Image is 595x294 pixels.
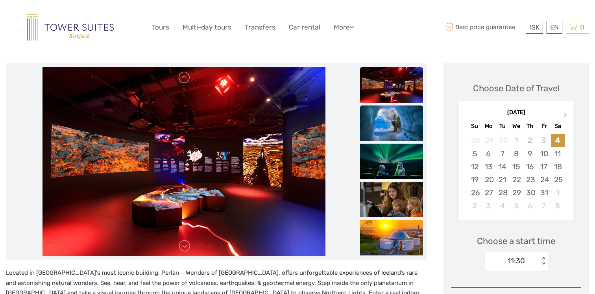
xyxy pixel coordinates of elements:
div: month 2025-10 [462,134,571,212]
div: Choose Date of Travel [473,82,560,94]
div: Choose Sunday, October 26th, 2025 [468,186,482,199]
div: Not available Thursday, October 2nd, 2025 [523,134,537,147]
button: Next Month [560,111,573,123]
img: 51d92a70bcab4327926f61e8f7824b71_main_slider.jpeg [42,67,325,256]
img: 51d92a70bcab4327926f61e8f7824b71_slider_thumbnail.jpeg [360,67,423,103]
div: Th [523,121,537,131]
div: Fr [537,121,551,131]
a: More [334,22,354,33]
div: We [509,121,523,131]
div: Choose Saturday, October 25th, 2025 [551,173,565,186]
p: We're away right now. Please check back later! [11,14,89,20]
div: Choose Saturday, October 18th, 2025 [551,160,565,173]
div: Choose Thursday, November 6th, 2025 [523,199,537,212]
img: a9e0ff9320404d038d2ae82f05bb2fb2_slider_thumbnail.jpeg [360,105,423,141]
div: Choose Monday, October 20th, 2025 [482,173,495,186]
div: Not available Sunday, September 28th, 2025 [468,134,482,147]
img: 23e2da6b665c4b09b1a35bec2c7a78d6_slider_thumbnail.jpeg [360,182,423,217]
span: ISK [529,23,540,31]
div: Su [468,121,482,131]
div: Choose Monday, October 6th, 2025 [482,147,495,160]
img: 11f4c21ba9b74905a6677c27c5a05d3e_slider_thumbnail.jpeg [360,144,423,179]
div: Choose Monday, October 27th, 2025 [482,186,495,199]
div: Choose Sunday, November 2nd, 2025 [468,199,482,212]
div: Choose Thursday, October 9th, 2025 [523,147,537,160]
a: Tours [152,22,169,33]
div: Choose Thursday, October 23rd, 2025 [523,173,537,186]
div: Choose Friday, October 10th, 2025 [537,147,551,160]
a: Multi-day tours [183,22,231,33]
div: Choose Thursday, October 16th, 2025 [523,160,537,173]
div: Choose Wednesday, November 5th, 2025 [509,199,523,212]
div: Choose Sunday, October 12th, 2025 [468,160,482,173]
div: < > [540,257,547,265]
div: Choose Friday, October 31st, 2025 [537,186,551,199]
div: Choose Tuesday, October 28th, 2025 [495,186,509,199]
div: Choose Monday, November 3rd, 2025 [482,199,495,212]
span: Choose a start time [477,235,555,247]
div: Choose Tuesday, October 7th, 2025 [495,147,509,160]
div: Choose Monday, October 13th, 2025 [482,160,495,173]
span: Best price guarantee [443,21,524,34]
div: EN [547,21,562,34]
div: Choose Saturday, October 4th, 2025 [551,134,565,147]
div: Mo [482,121,495,131]
a: Car rental [289,22,320,33]
div: Choose Tuesday, November 4th, 2025 [495,199,509,212]
div: Not available Tuesday, September 30th, 2025 [495,134,509,147]
div: Tu [495,121,509,131]
button: Open LiveChat chat widget [91,12,100,22]
div: Not available Monday, September 29th, 2025 [482,134,495,147]
div: Choose Wednesday, October 15th, 2025 [509,160,523,173]
div: Choose Saturday, November 8th, 2025 [551,199,565,212]
a: Transfers [245,22,275,33]
div: Sa [551,121,565,131]
div: Choose Friday, November 7th, 2025 [537,199,551,212]
div: [DATE] [459,109,574,117]
div: Choose Friday, October 24th, 2025 [537,173,551,186]
img: Reykjavik Residence [27,14,114,41]
div: Choose Saturday, November 1st, 2025 [551,186,565,199]
div: Choose Wednesday, October 8th, 2025 [509,147,523,160]
span: 0 [579,23,586,31]
div: Choose Tuesday, October 21st, 2025 [495,173,509,186]
div: Choose Sunday, October 5th, 2025 [468,147,482,160]
div: Choose Thursday, October 30th, 2025 [523,186,537,199]
div: Choose Wednesday, October 22nd, 2025 [509,173,523,186]
div: Choose Wednesday, October 29th, 2025 [509,186,523,199]
div: Choose Saturday, October 11th, 2025 [551,147,565,160]
div: Choose Friday, October 17th, 2025 [537,160,551,173]
div: Choose Sunday, October 19th, 2025 [468,173,482,186]
div: Not available Friday, October 3rd, 2025 [537,134,551,147]
img: 75af2149db9d43408f5c3b4e5df07b4a_slider_thumbnail.jpeg [360,220,423,255]
div: Choose Tuesday, October 14th, 2025 [495,160,509,173]
div: 11:30 [508,256,525,266]
div: Not available Wednesday, October 1st, 2025 [509,134,523,147]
